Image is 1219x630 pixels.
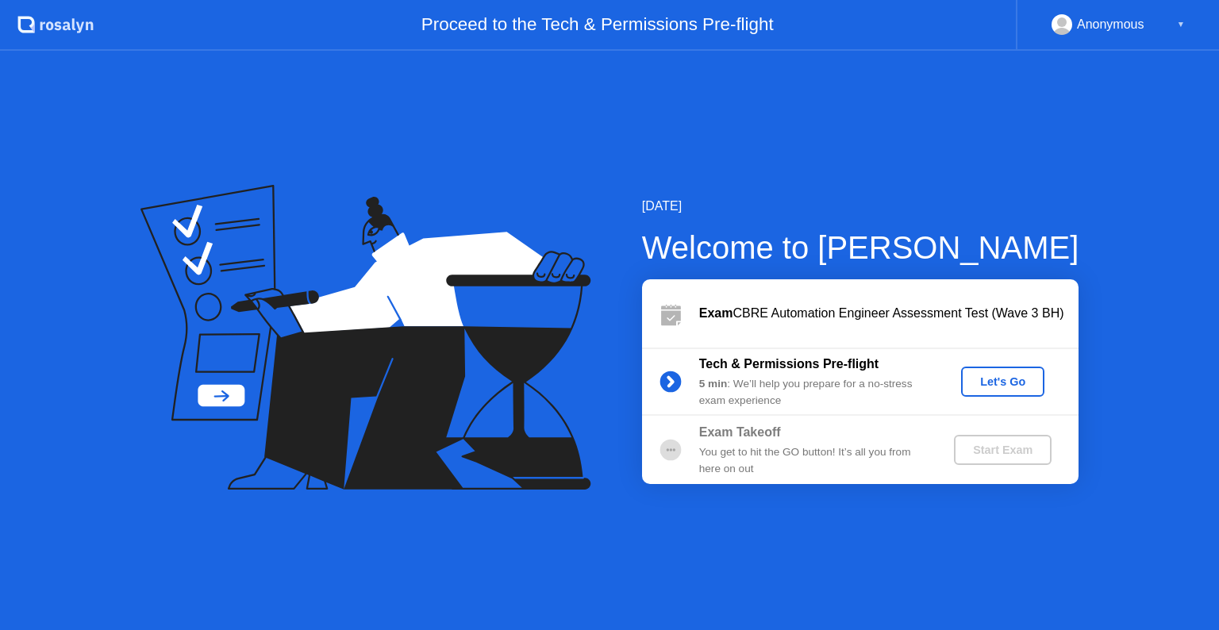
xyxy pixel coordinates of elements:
b: Exam [699,306,733,320]
b: Tech & Permissions Pre-flight [699,357,879,371]
div: ▼ [1177,14,1185,35]
div: CBRE Automation Engineer Assessment Test (Wave 3 BH) [699,304,1079,323]
b: 5 min [699,378,728,390]
button: Let's Go [961,367,1044,397]
div: You get to hit the GO button! It’s all you from here on out [699,444,928,477]
b: Exam Takeoff [699,425,781,439]
div: [DATE] [642,197,1079,216]
div: : We’ll help you prepare for a no-stress exam experience [699,376,928,409]
div: Start Exam [960,444,1045,456]
div: Welcome to [PERSON_NAME] [642,224,1079,271]
div: Anonymous [1077,14,1144,35]
div: Let's Go [967,375,1038,388]
button: Start Exam [954,435,1052,465]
